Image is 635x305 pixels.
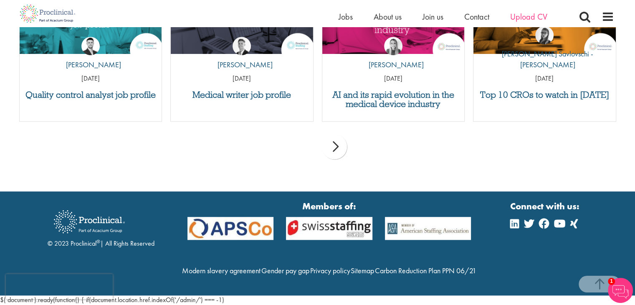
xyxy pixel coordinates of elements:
[464,11,489,22] a: Contact
[20,74,162,84] p: [DATE]
[6,274,113,299] iframe: reCAPTCHA
[326,90,460,109] a: AI and its rapid evolution in the medical device industry
[211,37,273,74] a: George Watson [PERSON_NAME]
[375,266,476,275] a: Carbon Reduction Plan PPN 06/21
[510,11,547,22] a: Upload CV
[187,200,471,213] strong: Members of:
[60,37,121,74] a: Joshua Godden [PERSON_NAME]
[24,90,158,99] a: Quality control analyst job profile
[233,37,251,55] img: George Watson
[181,217,280,240] img: APSCo
[182,266,261,275] a: Modern slavery agreement
[473,48,616,70] p: [PERSON_NAME] Savlovschi - [PERSON_NAME]
[362,37,424,74] a: Hannah Burke [PERSON_NAME]
[473,74,616,84] p: [DATE]
[310,266,350,275] a: Privacy policy
[48,204,131,239] img: Proclinical Recruitment
[608,278,615,285] span: 1
[379,217,478,240] img: APSCo
[535,26,554,44] img: Theodora Savlovschi - Wicks
[96,238,100,245] sup: ®
[362,59,424,70] p: [PERSON_NAME]
[280,217,379,240] img: APSCo
[351,266,374,275] a: Sitemap
[322,134,347,159] div: next
[171,74,313,84] p: [DATE]
[322,74,465,84] p: [DATE]
[510,200,581,213] strong: Connect with us:
[422,11,443,22] a: Join us
[60,59,121,70] p: [PERSON_NAME]
[211,59,273,70] p: [PERSON_NAME]
[48,204,154,249] div: © 2023 Proclinical | All Rights Reserved
[81,37,100,55] img: Joshua Godden
[608,278,633,303] img: Chatbot
[261,266,309,275] a: Gender pay gap
[473,26,616,74] a: Theodora Savlovschi - Wicks [PERSON_NAME] Savlovschi - [PERSON_NAME]
[384,37,402,55] img: Hannah Burke
[478,90,612,99] a: Top 10 CROs to watch in [DATE]
[175,90,309,99] a: Medical writer job profile
[374,11,402,22] a: About us
[339,11,353,22] a: Jobs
